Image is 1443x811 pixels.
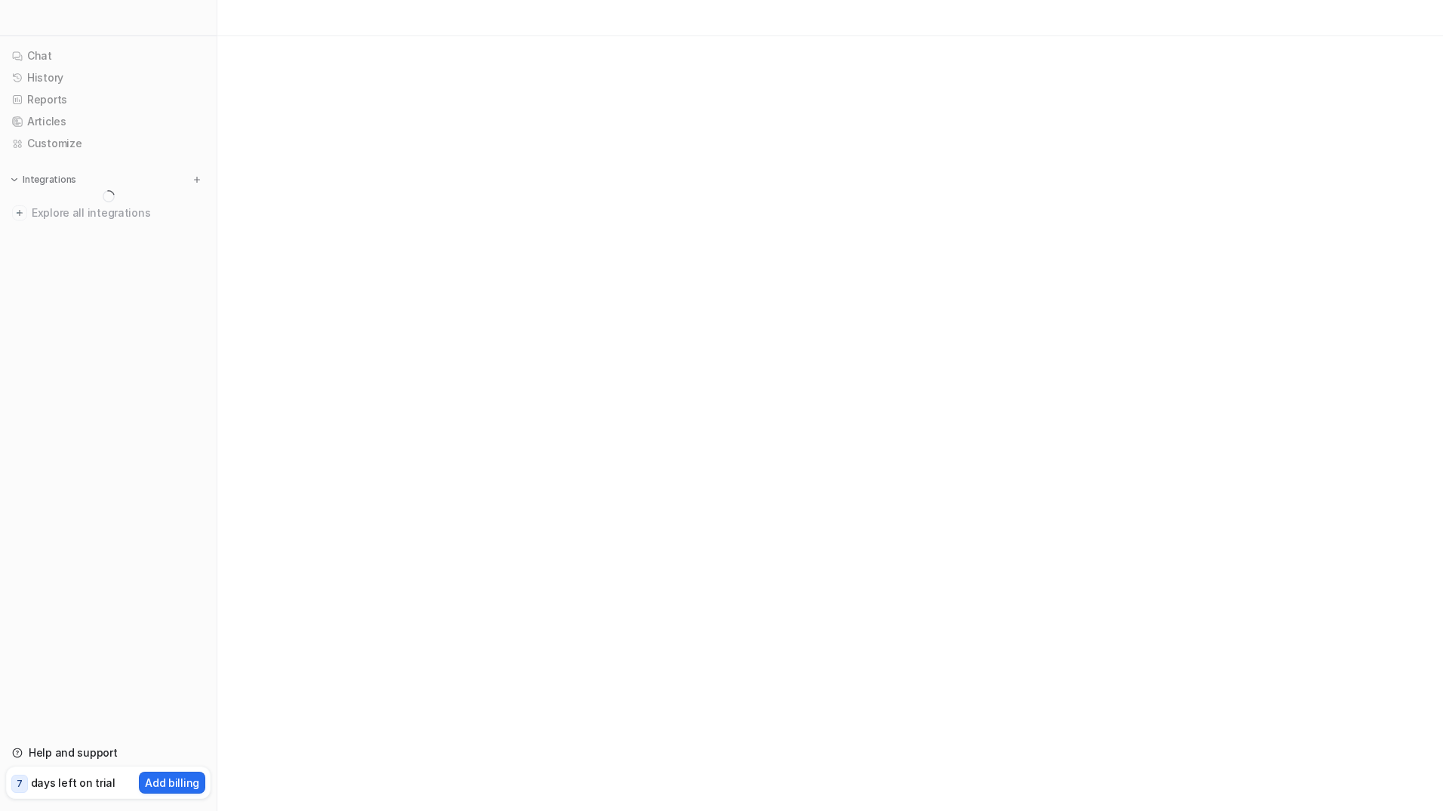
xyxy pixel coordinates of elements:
a: Chat [6,45,211,66]
a: History [6,67,211,88]
img: explore all integrations [12,205,27,220]
button: Add billing [139,772,205,794]
p: 7 [17,777,23,791]
p: Add billing [145,775,199,791]
span: Explore all integrations [32,201,205,225]
a: Explore all integrations [6,202,211,224]
p: Integrations [23,174,76,186]
a: Help and support [6,742,211,763]
p: days left on trial [31,775,115,791]
a: Articles [6,111,211,132]
img: expand menu [9,174,20,185]
a: Reports [6,89,211,110]
img: menu_add.svg [192,174,202,185]
button: Integrations [6,172,81,187]
a: Customize [6,133,211,154]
